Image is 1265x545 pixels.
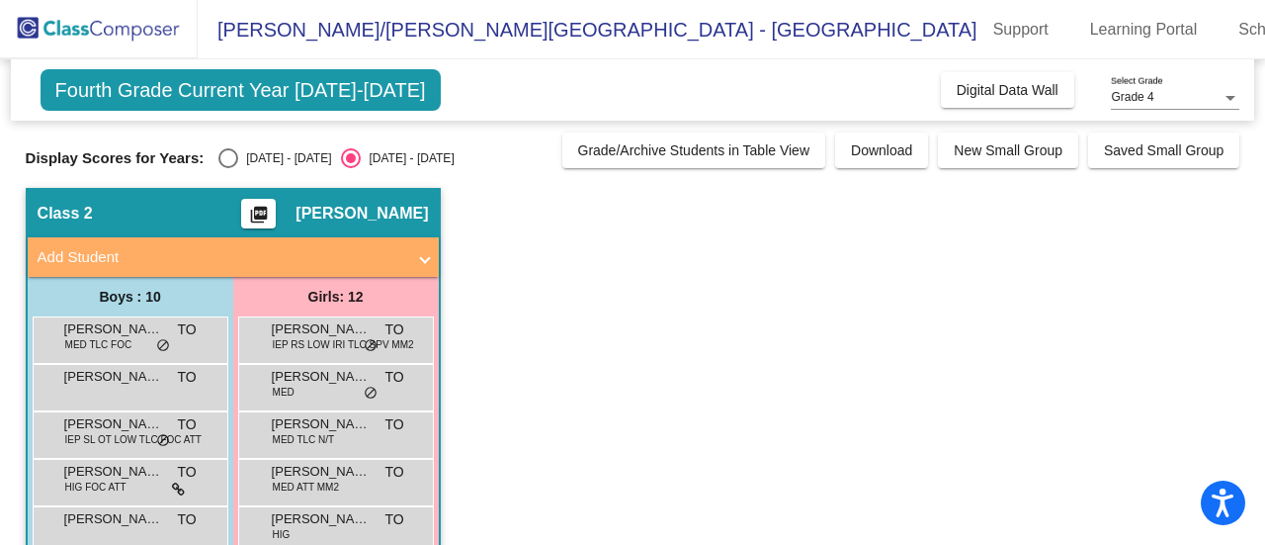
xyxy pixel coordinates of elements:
[28,237,439,277] mat-expansion-panel-header: Add Student
[941,72,1074,108] button: Digital Data Wall
[273,385,295,400] span: MED
[156,338,170,354] span: do_not_disturb_alt
[384,414,403,435] span: TO
[272,462,371,482] span: [PERSON_NAME]
[384,509,403,530] span: TO
[295,204,428,224] span: [PERSON_NAME]
[384,367,403,388] span: TO
[272,509,371,529] span: [PERSON_NAME]
[64,367,163,387] span: [PERSON_NAME] [PERSON_NAME]
[177,414,196,435] span: TO
[64,462,163,482] span: [PERSON_NAME]
[64,319,163,339] span: [PERSON_NAME]
[1088,133,1239,168] button: Saved Small Group
[65,432,202,447] span: IEP SL OT LOW TLC FOC ATT
[835,133,928,168] button: Download
[361,149,454,167] div: [DATE] - [DATE]
[238,149,331,167] div: [DATE] - [DATE]
[384,462,403,483] span: TO
[177,319,196,340] span: TO
[1111,90,1153,104] span: Grade 4
[273,480,339,495] span: MED ATT MM2
[562,133,826,168] button: Grade/Archive Students in Table View
[578,142,810,158] span: Grade/Archive Students in Table View
[41,69,441,111] span: Fourth Grade Current Year [DATE]-[DATE]
[957,82,1058,98] span: Digital Data Wall
[1074,14,1214,45] a: Learning Portal
[218,148,454,168] mat-radio-group: Select an option
[177,462,196,483] span: TO
[851,142,912,158] span: Download
[65,337,132,352] span: MED TLC FOC
[954,142,1062,158] span: New Small Group
[64,509,163,529] span: [PERSON_NAME]
[273,337,414,352] span: IEP RS LOW IRI TLC SPV MM2
[64,414,163,434] span: [PERSON_NAME]
[384,319,403,340] span: TO
[938,133,1078,168] button: New Small Group
[364,338,378,354] span: do_not_disturb_alt
[272,414,371,434] span: [PERSON_NAME]
[272,319,371,339] span: [PERSON_NAME]
[28,277,233,317] div: Boys : 10
[364,386,378,402] span: do_not_disturb_alt
[65,480,126,495] span: HIG FOC ATT
[177,509,196,530] span: TO
[241,199,276,228] button: Print Students Details
[977,14,1064,45] a: Support
[26,149,205,167] span: Display Scores for Years:
[198,14,977,45] span: [PERSON_NAME]/[PERSON_NAME][GEOGRAPHIC_DATA] - [GEOGRAPHIC_DATA]
[247,205,271,232] mat-icon: picture_as_pdf
[273,527,291,542] span: HIG
[38,246,405,269] mat-panel-title: Add Student
[233,277,439,317] div: Girls: 12
[177,367,196,388] span: TO
[273,432,335,447] span: MED TLC N/T
[38,204,93,224] span: Class 2
[272,367,371,387] span: [PERSON_NAME]
[1104,142,1223,158] span: Saved Small Group
[156,433,170,449] span: do_not_disturb_alt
